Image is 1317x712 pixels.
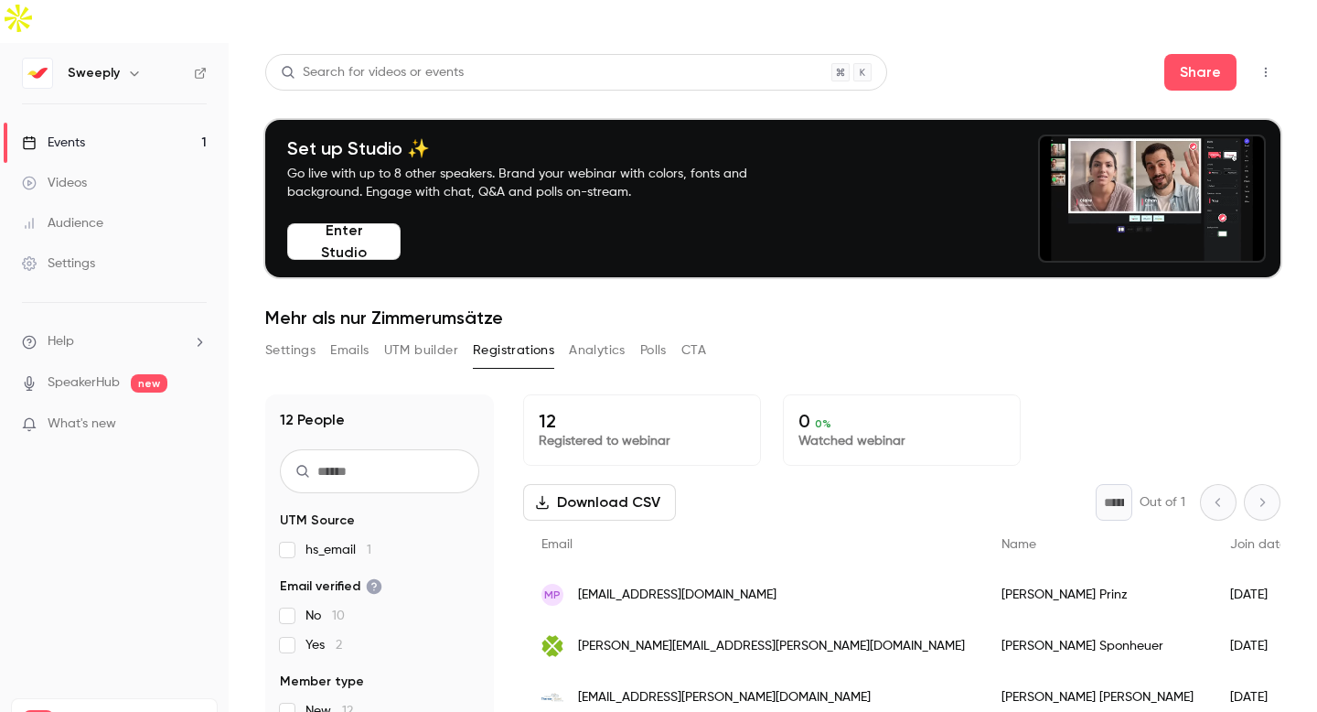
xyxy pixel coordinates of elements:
h1: 12 People [280,409,345,431]
h6: Sweeply [68,64,120,82]
span: MP [544,587,561,603]
span: 2 [336,639,342,652]
button: Emails [330,336,369,365]
p: Watched webinar [798,432,1005,450]
img: glueck-auf.de [541,635,563,657]
h1: Mehr als nur Zimmerumsätze [265,307,1280,329]
button: CTA [681,336,706,365]
span: UTM Source [280,512,355,530]
span: Email verified [280,577,382,596]
h4: Set up Studio ✨ [287,137,790,159]
a: SpeakerHub [48,373,120,393]
span: [EMAIL_ADDRESS][PERSON_NAME][DOMAIN_NAME] [578,688,871,707]
span: Join date [1230,538,1287,551]
p: Registered to webinar [539,432,745,450]
p: 12 [539,410,745,432]
div: [DATE] [1212,620,1305,672]
p: Go live with up to 8 other speakers. Brand your webinar with colors, fonts and background. Engage... [287,165,790,201]
button: UTM builder [384,336,458,365]
span: Help [48,332,74,351]
div: [PERSON_NAME] Prinz [983,569,1212,620]
img: emser-therme.de [541,686,563,708]
div: Events [22,134,85,152]
li: help-dropdown-opener [22,332,207,351]
span: hs_email [305,541,371,559]
span: [PERSON_NAME][EMAIL_ADDRESS][PERSON_NAME][DOMAIN_NAME] [578,637,965,656]
button: Download CSV [523,484,676,521]
button: Settings [265,336,316,365]
span: Name [1001,538,1036,551]
img: Sweeply [23,59,52,88]
div: Audience [22,214,103,232]
span: 0 % [815,417,831,430]
button: Enter Studio [287,223,401,260]
div: Search for videos or events [281,63,464,82]
span: Email [541,538,573,551]
button: Polls [640,336,667,365]
span: Yes [305,636,342,654]
p: Out of 1 [1140,493,1185,512]
div: [PERSON_NAME] Sponheuer [983,620,1212,672]
p: 0 [798,410,1005,432]
span: No [305,607,345,625]
span: 10 [332,610,345,622]
button: Registrations [473,336,554,365]
span: [EMAIL_ADDRESS][DOMAIN_NAME] [578,586,776,605]
span: What's new [48,415,116,434]
span: 1 [367,544,371,556]
span: Member type [280,673,364,691]
button: Analytics [569,336,626,365]
div: Settings [22,254,95,273]
div: [DATE] [1212,569,1305,620]
span: new [131,374,167,393]
button: Share [1164,54,1237,91]
div: Videos [22,174,87,192]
